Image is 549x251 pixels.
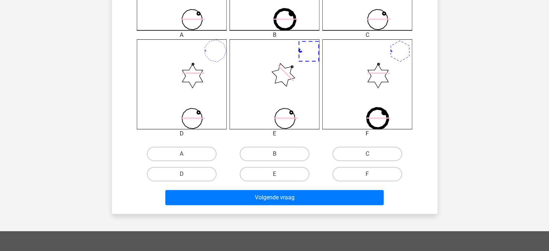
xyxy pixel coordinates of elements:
div: D [131,129,232,138]
label: B [240,147,309,161]
label: F [332,167,402,181]
label: D [147,167,217,181]
label: E [240,167,309,181]
button: Volgende vraag [165,190,384,205]
div: B [224,31,325,39]
label: A [147,147,217,161]
div: F [317,129,418,138]
label: C [332,147,402,161]
div: E [224,129,325,138]
div: A [131,31,232,39]
div: C [317,31,418,39]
